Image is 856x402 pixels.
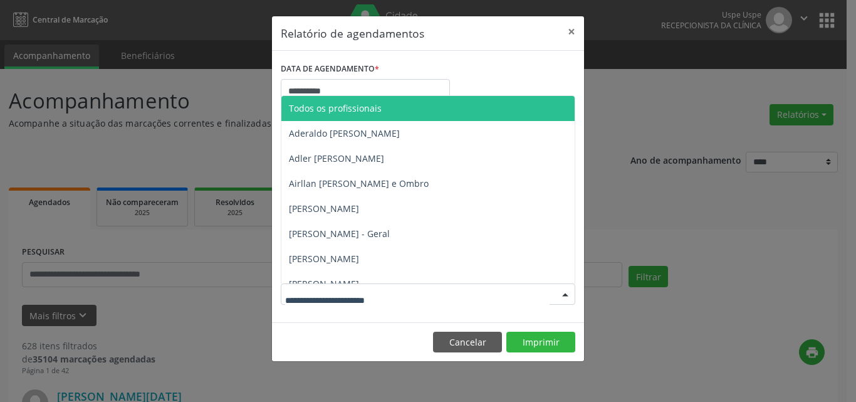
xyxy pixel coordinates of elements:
[289,203,359,214] span: [PERSON_NAME]
[281,25,424,41] h5: Relatório de agendamentos
[289,127,400,139] span: Aderaldo [PERSON_NAME]
[506,332,575,353] button: Imprimir
[289,228,390,240] span: [PERSON_NAME] - Geral
[289,152,384,164] span: Adler [PERSON_NAME]
[281,60,379,79] label: DATA DE AGENDAMENTO
[289,278,359,290] span: [PERSON_NAME]
[289,253,359,265] span: [PERSON_NAME]
[559,16,584,47] button: Close
[433,332,502,353] button: Cancelar
[289,102,382,114] span: Todos os profissionais
[289,177,429,189] span: Airllan [PERSON_NAME] e Ombro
